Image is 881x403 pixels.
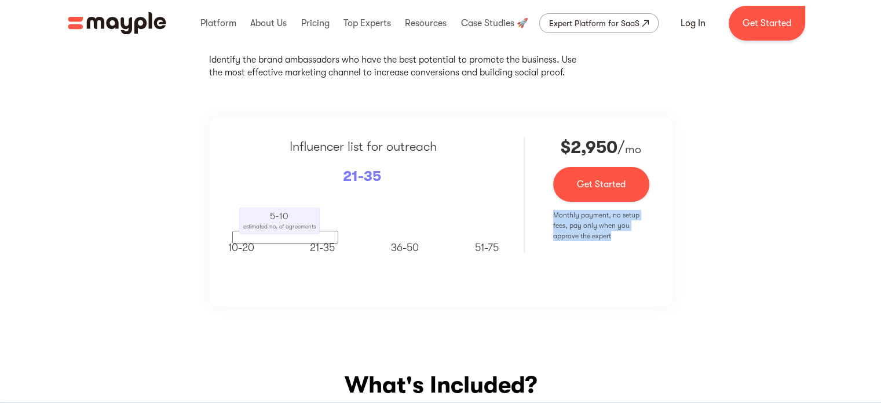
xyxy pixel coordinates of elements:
[310,242,335,253] span: 21-35
[209,53,580,79] p: Identify the brand ambassadors who have the best potential to promote the business. Use the most ...
[198,5,239,42] div: Platform
[228,242,254,253] span: 10-20
[270,211,288,222] span: 5-10
[247,5,290,42] div: About Us
[553,210,649,241] p: Monthly payment, no setup fees, pay only when you approve the expert
[243,223,316,230] span: estimated no. of agreements
[823,347,881,403] div: チャットウィジェット
[549,16,639,30] div: Expert Platform for SaaS
[539,13,659,33] a: Expert Platform for SaaS
[475,242,499,253] span: 51-75
[553,167,649,202] a: Get Started
[298,5,332,42] div: Pricing
[402,5,449,42] div: Resources
[68,12,166,34] a: home
[391,242,419,253] span: 36-50
[625,143,641,156] span: mo
[667,9,719,37] a: Log In
[561,137,571,157] strong: $
[343,165,381,187] p: 21-35
[729,6,805,41] a: Get Started
[68,12,166,34] img: Mayple logo
[553,137,649,158] p: /
[823,347,881,403] iframe: Chat Widget
[571,137,617,157] strong: 2,950
[290,137,437,156] p: Influencer list for outreach
[211,371,671,400] h2: What's Included?
[341,5,394,42] div: Top Experts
